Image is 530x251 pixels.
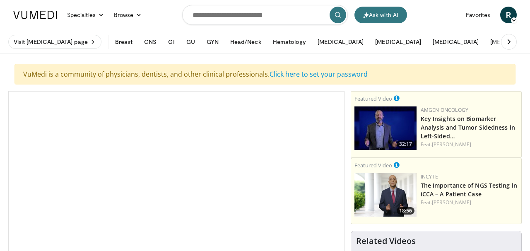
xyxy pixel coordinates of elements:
div: VuMedi is a community of physicians, dentists, and other clinical professionals. [14,64,516,84]
div: Feat. [421,199,518,206]
button: Head/Neck [225,34,266,50]
button: Hematology [268,34,311,50]
a: Click here to set your password [270,70,368,79]
a: Favorites [461,7,495,23]
div: Feat. [421,141,518,148]
a: [PERSON_NAME] [432,141,471,148]
a: Incyte [421,173,438,180]
a: [PERSON_NAME] [432,199,471,206]
button: GU [181,34,200,50]
a: 32:17 [354,106,417,150]
span: 18:56 [397,207,414,215]
button: GYN [202,34,224,50]
button: [MEDICAL_DATA] [428,34,484,50]
button: GI [163,34,179,50]
span: 32:17 [397,140,414,148]
a: Amgen Oncology [421,106,468,113]
img: 5ecd434b-3529-46b9-a096-7519503420a4.png.150x105_q85_crop-smart_upscale.jpg [354,106,417,150]
a: The Importance of NGS Testing in iCCA – A Patient Case [421,181,517,198]
img: 6827cc40-db74-4ebb-97c5-13e529cfd6fb.png.150x105_q85_crop-smart_upscale.png [354,173,417,217]
a: 18:56 [354,173,417,217]
a: Specialties [62,7,109,23]
button: [MEDICAL_DATA] [370,34,426,50]
small: Featured Video [354,95,392,102]
a: Visit [MEDICAL_DATA] page [8,35,101,49]
input: Search topics, interventions [182,5,348,25]
button: CNS [139,34,161,50]
button: [MEDICAL_DATA] [313,34,369,50]
a: R [500,7,517,23]
h4: Related Videos [356,236,416,246]
img: VuMedi Logo [13,11,57,19]
button: Breast [110,34,137,50]
a: Browse [109,7,147,23]
small: Featured Video [354,162,392,169]
a: Key Insights on Biomarker Analysis and Tumor Sidedness in Left-Sided… [421,115,515,140]
button: Ask with AI [354,7,407,23]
